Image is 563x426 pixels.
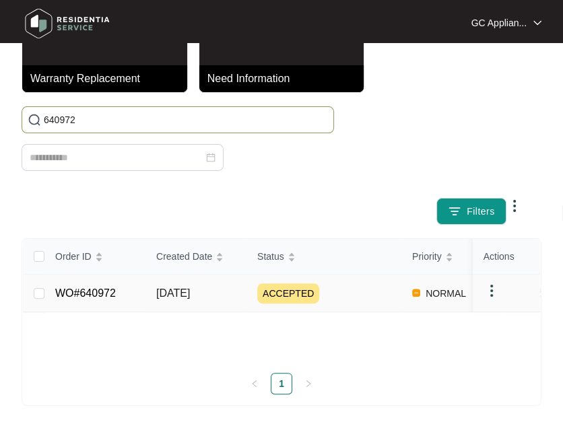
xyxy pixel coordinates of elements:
p: Warranty Replacement [30,71,187,87]
input: Search by Order Id, Assignee Name, Customer Name, Brand and Model [44,112,328,127]
span: Priority [412,249,442,264]
li: Previous Page [244,373,265,394]
span: left [251,380,259,388]
img: dropdown arrow [484,283,500,299]
img: dropdown arrow [506,198,523,214]
span: right [304,380,312,388]
th: Status [246,239,401,275]
span: Filters [467,205,495,219]
p: GC Applian... [471,16,527,30]
img: filter icon [448,205,461,218]
img: search-icon [28,113,41,127]
button: right [298,373,319,394]
span: Order ID [55,249,92,264]
img: Vercel Logo [412,289,420,297]
span: Created Date [156,249,212,264]
p: Need Information [207,71,364,87]
th: Created Date [145,239,246,275]
span: [DATE] [156,287,190,299]
span: Status [257,249,284,264]
span: NORMAL [420,285,471,301]
li: Next Page [298,373,319,394]
img: dropdown arrow [533,20,541,26]
a: WO#640972 [55,287,116,299]
span: ACCEPTED [257,283,319,304]
a: 1 [271,374,292,394]
button: left [244,373,265,394]
li: 1 [271,373,292,394]
img: residentia service logo [20,3,114,44]
button: filter iconFilters [436,198,506,225]
th: Priority [401,239,502,275]
th: Order ID [44,239,145,275]
th: Actions [473,239,540,275]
